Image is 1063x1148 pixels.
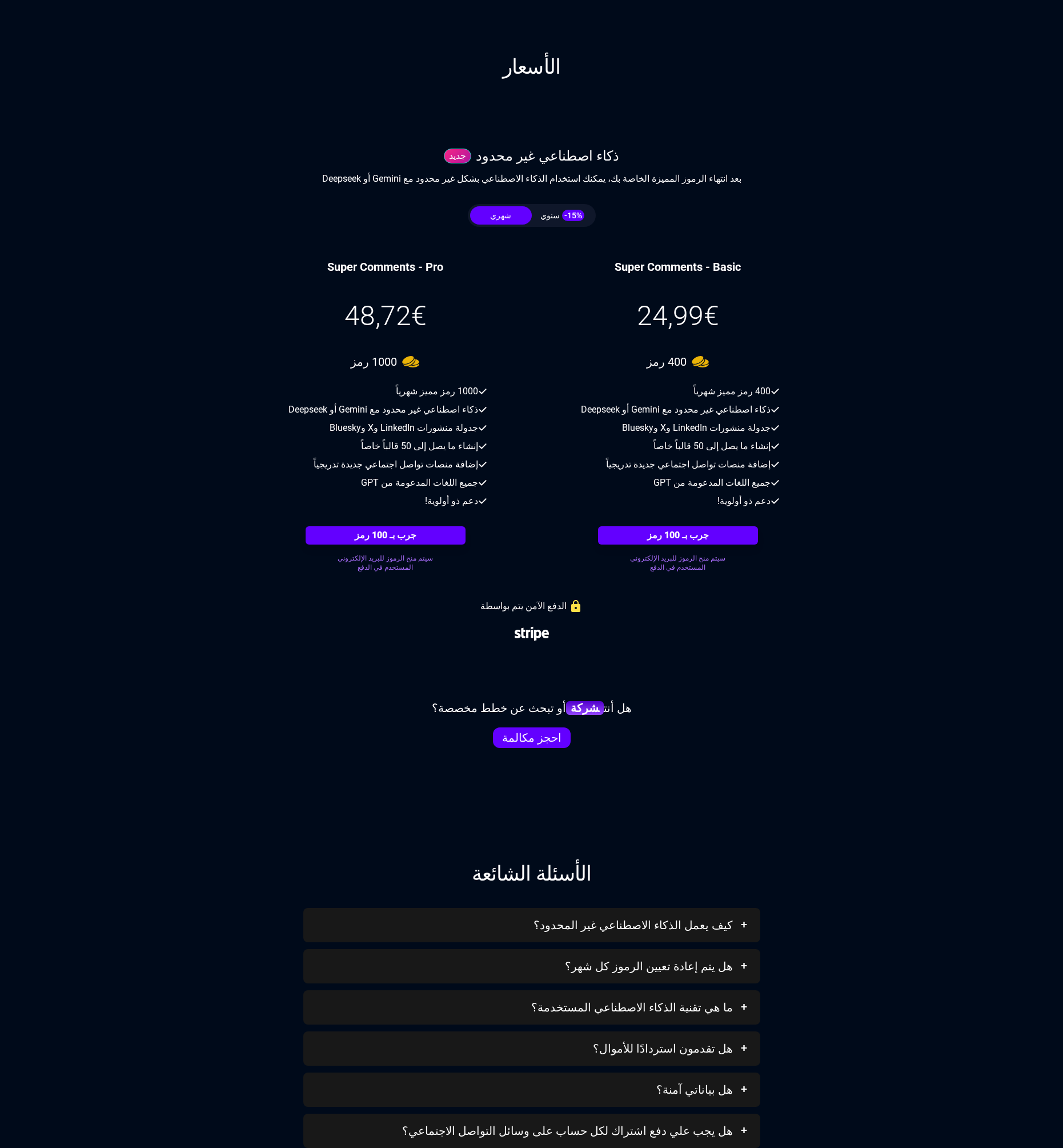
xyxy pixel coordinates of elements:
span: جميع اللغات المدعومة من GPT [361,476,478,490]
span: 400 رمز [647,354,687,370]
a: جرب بـ 100 رمز [598,526,758,545]
span: إنشاء ما يصل إلى 50 قالباً خاصاً [653,439,771,453]
p: بعد انتهاء الرموز المميزة الخاصة بك، يمكنك استخدام الذكاء الاصطناعي بشكل غير محدود مع Gemini أو D... [189,172,875,186]
span: 48,72€ [248,302,523,330]
h4: Super Comments - Pro [248,259,523,275]
div: سنوي [532,210,593,221]
span: دعم ذو أولوية! [425,494,478,508]
span: 24,99€ [541,302,815,330]
span: -15% [562,210,584,221]
b: شركة [566,701,604,715]
span: جدولة منشورات LinkedIn وX وBluesky [622,421,771,435]
div: الأسئلة الشائعة [189,862,875,885]
span: ذكاء اصطناعي غير محدود مع Gemini أو Deepseek [288,403,478,417]
a: احجز مكالمة [493,727,571,748]
h4: Super Comments - Basic [541,259,815,275]
span: سيتم منح الرموز للبريد الإلكتروني المستخدم في الدفع [334,554,437,572]
h4: ذكاء اصطناعي غير محدود [476,147,619,165]
span: سيتم منح الرموز للبريد الإلكتروني المستخدم في الدفع [627,554,729,572]
span: إضافة منصات تواصل اجتماعي جديدة تدريجياً [606,458,771,471]
span: 1000 رمز [351,354,397,370]
span: دعم ذو أولوية! [717,494,771,508]
span: إنشاء ما يصل إلى 50 قالباً خاصاً [361,439,478,453]
span: جديد [444,149,471,163]
button: شهري [470,206,532,225]
a: جرب بـ 100 رمز [306,526,466,545]
span: 1000 رمز مميز شهرياً [396,385,478,398]
span: 400 رمز مميز شهرياً [693,385,771,398]
div: الأسعار [189,55,875,78]
button: سنوي-15% [532,206,593,225]
span: ذكاء اصطناعي غير محدود مع Gemini أو Deepseek [581,403,771,417]
span: هل أنت أو تبحث عن خطط مخصصة؟ [432,700,632,716]
span: جميع اللغات المدعومة من GPT [653,476,771,490]
span: جدولة منشورات LinkedIn وX وBluesky [330,421,478,435]
span: إضافة منصات تواصل اجتماعي جديدة تدريجياً [314,458,478,471]
span: الدفع الآمن يتم بواسطة [480,599,567,613]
